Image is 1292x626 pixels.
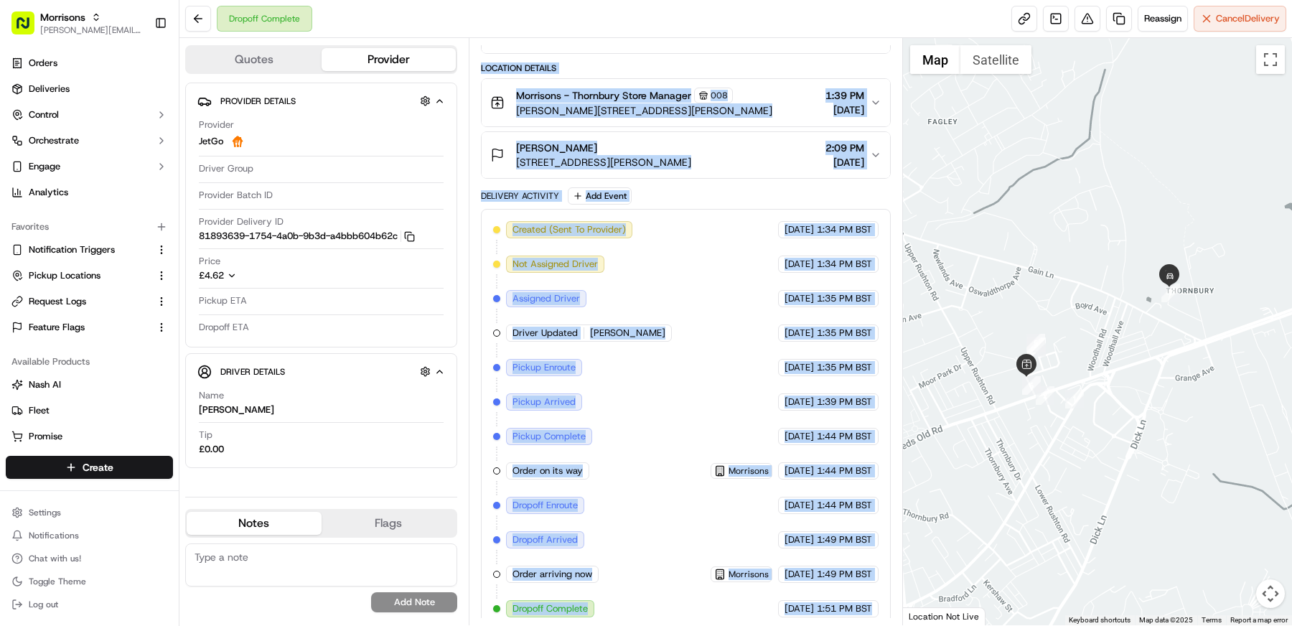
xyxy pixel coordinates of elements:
button: Nash AI [6,373,173,396]
span: Deliveries [29,83,70,95]
span: Nash AI [29,378,61,391]
span: Name [199,389,224,402]
a: Notification Triggers [11,243,150,256]
span: [DATE] [785,464,814,477]
span: 1:51 PM BST [817,602,872,615]
span: [DATE] [785,361,814,374]
span: [STREET_ADDRESS][PERSON_NAME] [516,155,691,169]
span: Pickup Locations [29,269,100,282]
button: Morrisons[PERSON_NAME][EMAIL_ADDRESS][DOMAIN_NAME] [6,6,149,40]
a: Deliveries [6,78,173,101]
span: 1:44 PM BST [817,430,872,443]
div: Location Details [481,62,891,74]
span: API Documentation [136,320,230,335]
span: Driver Group [199,162,253,175]
button: Morrisons - Thornbury Store Manager008[PERSON_NAME][STREET_ADDRESS][PERSON_NAME]1:39 PM[DATE] [482,79,890,126]
div: 7 [1161,284,1180,302]
a: Pickup Locations [11,269,150,282]
span: Fleet [29,404,50,417]
button: See all [223,183,261,200]
a: Open this area in Google Maps (opens a new window) [907,607,954,625]
button: Notification Triggers [6,238,173,261]
span: [DATE] [785,223,814,236]
div: 6 [1022,376,1041,395]
div: 1 [1065,390,1084,408]
span: Assigned Driver [512,292,580,305]
span: 1:35 PM BST [817,327,872,340]
a: Orders [6,52,173,75]
button: Fleet [6,399,173,422]
span: [DATE] [785,533,814,546]
span: Cancel Delivery [1216,12,1280,25]
span: [DATE] [825,103,864,117]
div: Available Products [6,350,173,373]
img: 4037041995827_4c49e92c6e3ed2e3ec13_72.png [30,136,56,162]
button: 81893639-1754-4a0b-9b3d-a4bbb604b62c [199,230,415,243]
a: Nash AI [11,378,167,391]
span: Promise [29,430,62,443]
span: Log out [29,599,58,610]
span: 1:39 PM BST [817,396,872,408]
span: Provider [199,118,234,131]
a: Powered byPylon [101,355,174,366]
span: Order arriving now [512,568,592,581]
button: Promise [6,425,173,448]
button: Quotes [187,48,322,71]
span: • [119,261,124,272]
button: Notifications [6,525,173,546]
a: Request Logs [11,295,150,308]
span: [DATE] [785,292,814,305]
button: Settings [6,503,173,523]
span: Engage [29,160,60,173]
button: Chat with us! [6,548,173,569]
button: £4.62 [199,269,325,282]
span: Reassign [1144,12,1181,25]
span: 1:35 PM BST [817,292,872,305]
span: Provider Delivery ID [199,215,284,228]
span: Driver Details [220,366,285,378]
div: Past conversations [14,186,96,197]
a: Terms (opens in new tab) [1202,616,1222,624]
button: Toggle Theme [6,571,173,592]
span: Dropoff ETA [199,321,249,334]
div: We're available if you need us! [65,151,197,162]
span: [PERSON_NAME] [45,222,116,233]
a: Analytics [6,181,173,204]
span: • [119,222,124,233]
span: Provider Batch ID [199,189,273,202]
button: Show satellite imagery [960,45,1031,74]
span: £4.62 [199,269,224,281]
span: Settings [29,507,61,518]
span: 008 [711,90,728,101]
button: Morrisons [714,465,769,477]
span: Map data ©2025 [1139,616,1193,624]
span: [DATE] [785,568,814,581]
button: Log out [6,594,173,615]
button: Feature Flags [6,316,173,339]
span: Driver Updated [512,327,578,340]
span: Chat with us! [29,553,81,564]
button: Add Event [568,187,632,205]
button: Flags [322,512,457,535]
span: Price [199,255,220,268]
div: 📗 [14,322,26,333]
span: Orders [29,57,57,70]
button: [PERSON_NAME][STREET_ADDRESS][PERSON_NAME]2:09 PM[DATE] [482,132,890,178]
span: [DATE] [785,396,814,408]
img: Nash [14,14,43,42]
span: [DATE] [785,499,814,512]
a: Fleet [11,404,167,417]
span: 1:34 PM BST [817,258,872,271]
a: Report a map error [1230,616,1288,624]
span: Created (Sent To Provider) [512,223,626,236]
span: Dropoff Complete [512,602,588,615]
button: Morrisons [40,10,85,24]
button: Morrisons [714,569,769,580]
div: Delivery Activity [481,190,559,202]
span: 1:49 PM BST [817,568,872,581]
img: Tiffany Volk [14,208,37,231]
a: Feature Flags [11,321,150,334]
div: 💻 [121,322,133,333]
button: Start new chat [244,141,261,158]
span: Create [83,460,113,475]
